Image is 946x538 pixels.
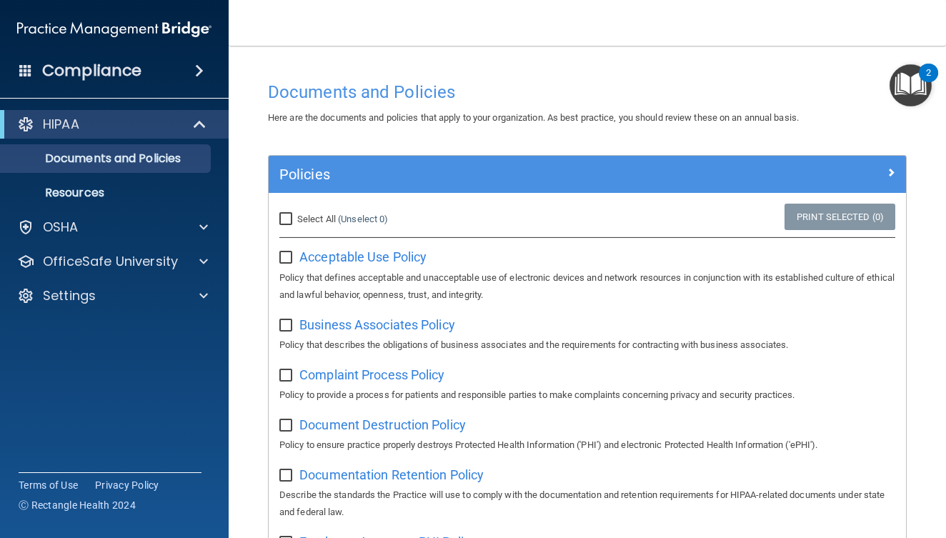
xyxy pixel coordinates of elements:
p: OfficeSafe University [43,253,178,270]
p: Documents and Policies [9,151,204,166]
p: Describe the standards the Practice will use to comply with the documentation and retention requi... [279,487,895,521]
span: Business Associates Policy [299,317,455,332]
h4: Documents and Policies [268,83,907,101]
p: HIPAA [43,116,79,133]
a: Terms of Use [19,478,78,492]
span: Documentation Retention Policy [299,467,484,482]
p: OSHA [43,219,79,236]
a: OSHA [17,219,208,236]
p: Policy that defines acceptable and unacceptable use of electronic devices and network resources i... [279,269,895,304]
div: 2 [926,73,931,91]
h5: Policies [279,166,736,182]
span: Ⓒ Rectangle Health 2024 [19,498,136,512]
input: Select All (Unselect 0) [279,214,296,225]
a: OfficeSafe University [17,253,208,270]
a: Policies [279,163,895,186]
span: Acceptable Use Policy [299,249,427,264]
span: Document Destruction Policy [299,417,466,432]
img: PMB logo [17,15,211,44]
h4: Compliance [42,61,141,81]
p: Policy to ensure practice properly destroys Protected Health Information ('PHI') and electronic P... [279,437,895,454]
a: (Unselect 0) [338,214,388,224]
span: Here are the documents and policies that apply to your organization. As best practice, you should... [268,112,799,123]
a: Privacy Policy [95,478,159,492]
span: Select All [297,214,336,224]
p: Resources [9,186,204,200]
span: Complaint Process Policy [299,367,444,382]
button: Open Resource Center, 2 new notifications [890,64,932,106]
a: HIPAA [17,116,207,133]
a: Print Selected (0) [785,204,895,230]
p: Policy that describes the obligations of business associates and the requirements for contracting... [279,337,895,354]
a: Settings [17,287,208,304]
p: Settings [43,287,96,304]
p: Policy to provide a process for patients and responsible parties to make complaints concerning pr... [279,387,895,404]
